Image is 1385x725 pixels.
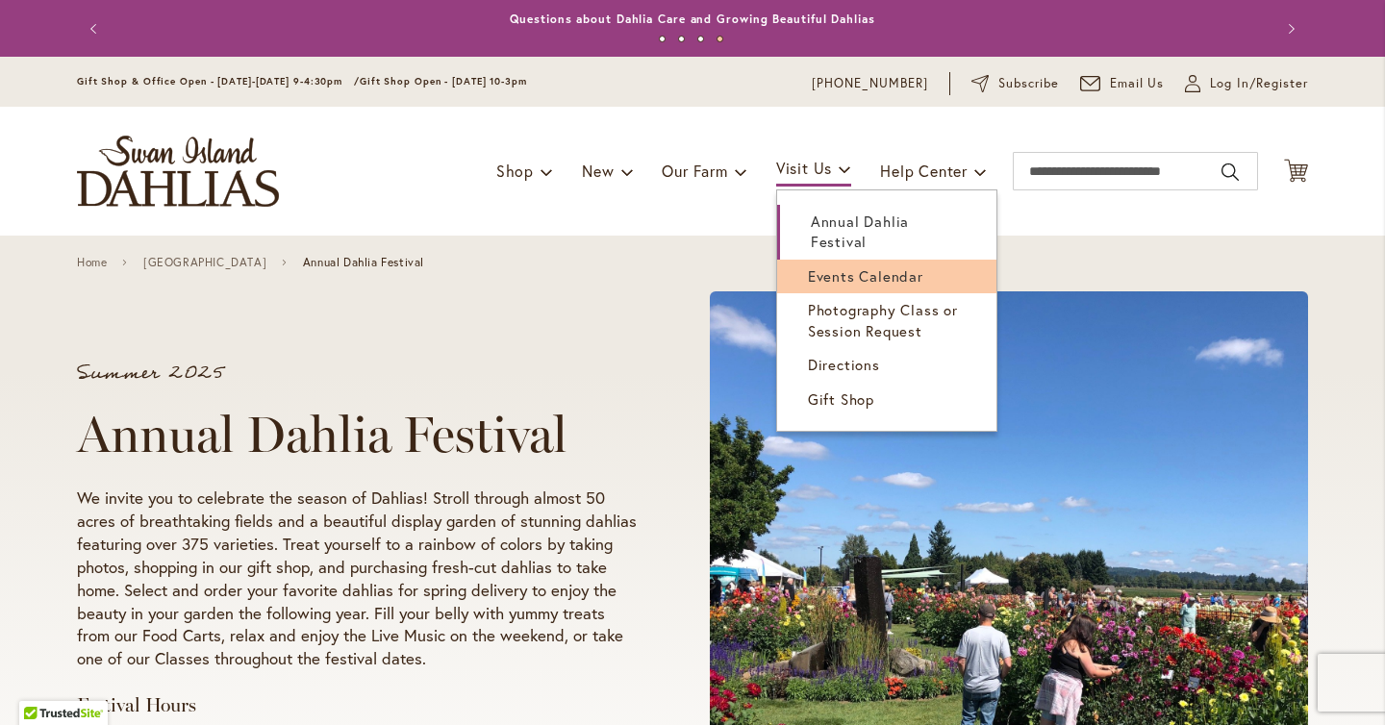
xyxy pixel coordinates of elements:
[808,389,874,409] span: Gift Shop
[808,355,880,374] span: Directions
[496,161,534,181] span: Shop
[812,74,928,93] a: [PHONE_NUMBER]
[1080,74,1165,93] a: Email Us
[510,12,874,26] a: Questions about Dahlia Care and Growing Beautiful Dahlias
[662,161,727,181] span: Our Farm
[143,256,266,269] a: [GEOGRAPHIC_DATA]
[717,36,723,42] button: 4 of 4
[998,74,1059,93] span: Subscribe
[77,256,107,269] a: Home
[776,158,832,178] span: Visit Us
[808,300,958,339] span: Photography Class or Session Request
[77,406,637,463] h1: Annual Dahlia Festival
[303,256,424,269] span: Annual Dahlia Festival
[77,75,360,87] span: Gift Shop & Office Open - [DATE]-[DATE] 9-4:30pm /
[971,74,1059,93] a: Subscribe
[77,363,637,383] p: Summer 2025
[582,161,614,181] span: New
[1270,10,1308,48] button: Next
[77,487,637,671] p: We invite you to celebrate the season of Dahlias! Stroll through almost 50 acres of breathtaking ...
[697,36,704,42] button: 3 of 4
[360,75,527,87] span: Gift Shop Open - [DATE] 10-3pm
[77,10,115,48] button: Previous
[1210,74,1308,93] span: Log In/Register
[1110,74,1165,93] span: Email Us
[1185,74,1308,93] a: Log In/Register
[880,161,968,181] span: Help Center
[77,136,279,207] a: store logo
[811,212,909,251] span: Annual Dahlia Festival
[808,266,923,286] span: Events Calendar
[659,36,666,42] button: 1 of 4
[678,36,685,42] button: 2 of 4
